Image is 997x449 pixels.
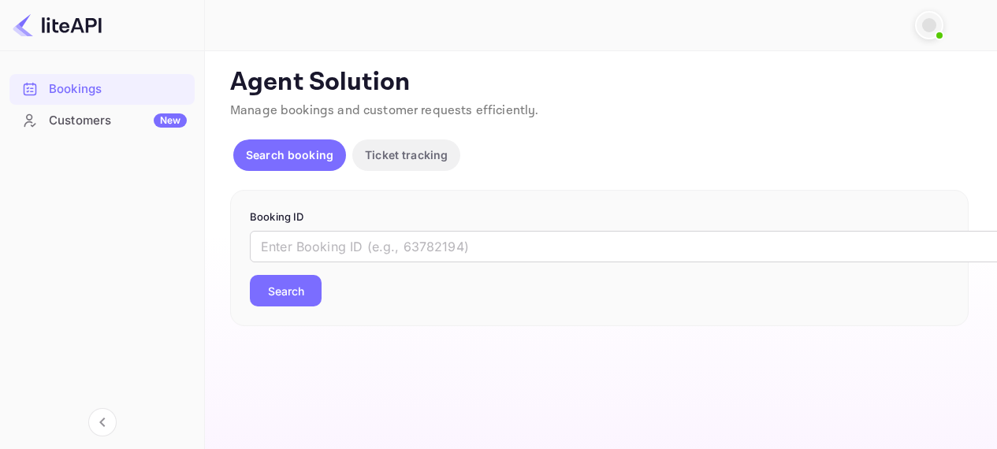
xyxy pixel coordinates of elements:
[230,102,539,119] span: Manage bookings and customer requests efficiently.
[154,113,187,128] div: New
[13,13,102,38] img: LiteAPI logo
[250,210,949,225] p: Booking ID
[365,147,448,163] p: Ticket tracking
[9,106,195,136] div: CustomersNew
[250,275,322,306] button: Search
[9,74,195,103] a: Bookings
[230,67,969,98] p: Agent Solution
[9,106,195,135] a: CustomersNew
[9,74,195,105] div: Bookings
[49,112,187,130] div: Customers
[88,408,117,436] button: Collapse navigation
[246,147,333,163] p: Search booking
[49,80,187,98] div: Bookings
